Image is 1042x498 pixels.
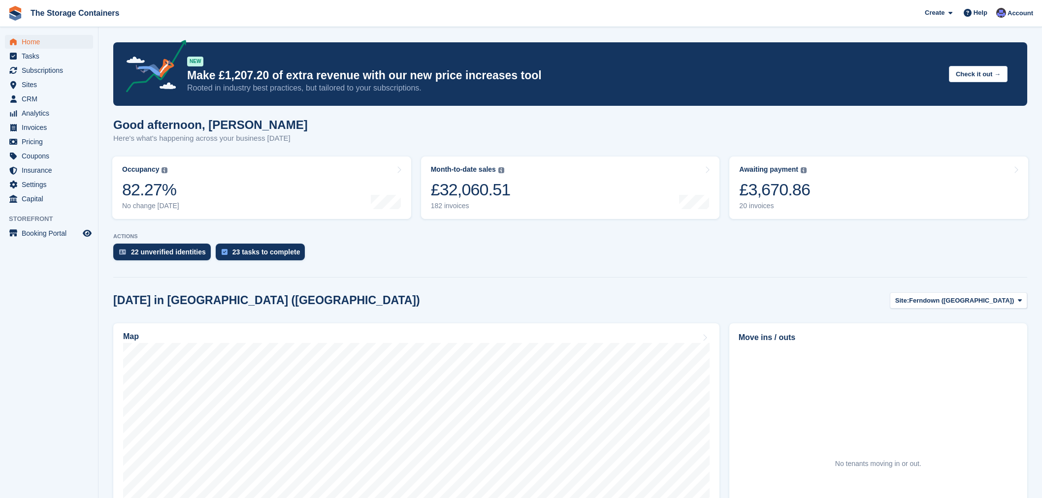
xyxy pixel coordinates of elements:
[739,180,810,200] div: £3,670.86
[22,35,81,49] span: Home
[801,167,807,173] img: icon-info-grey-7440780725fd019a000dd9b08b2336e03edf1995a4989e88bcd33f0948082b44.svg
[5,121,93,134] a: menu
[22,163,81,177] span: Insurance
[112,156,411,219] a: Occupancy 82.27% No change [DATE]
[22,92,81,106] span: CRM
[9,214,98,224] span: Storefront
[925,8,944,18] span: Create
[113,118,308,131] h1: Good afternoon, [PERSON_NAME]
[5,135,93,149] a: menu
[8,6,23,21] img: stora-icon-8386f47178a22dfd0bd8f6a31ec36ba5ce8667c1dd55bd0f319d3a0aa187defe.svg
[5,163,93,177] a: menu
[216,244,310,265] a: 23 tasks to complete
[5,106,93,120] a: menu
[835,459,921,469] div: No tenants moving in or out.
[122,165,159,174] div: Occupancy
[739,332,1018,343] h2: Move ins / outs
[890,292,1027,309] button: Site: Ferndown ([GEOGRAPHIC_DATA])
[22,149,81,163] span: Coupons
[22,121,81,134] span: Invoices
[122,180,179,200] div: 82.27%
[5,92,93,106] a: menu
[22,78,81,92] span: Sites
[187,68,941,83] p: Make £1,207.20 of extra revenue with our new price increases tool
[5,35,93,49] a: menu
[5,63,93,77] a: menu
[5,149,93,163] a: menu
[222,249,228,255] img: task-75834270c22a3079a89374b754ae025e5fb1db73e45f91037f5363f120a921f8.svg
[22,63,81,77] span: Subscriptions
[22,178,81,191] span: Settings
[187,57,203,66] div: NEW
[5,192,93,206] a: menu
[118,40,187,96] img: price-adjustments-announcement-icon-8257ccfd72463d97f412b2fc003d46551f7dbcb40ab6d574587a9cd5c0d94...
[5,78,93,92] a: menu
[498,167,504,173] img: icon-info-grey-7440780725fd019a000dd9b08b2336e03edf1995a4989e88bcd33f0948082b44.svg
[431,180,511,200] div: £32,060.51
[113,133,308,144] p: Here's what's happening across your business [DATE]
[739,165,798,174] div: Awaiting payment
[22,135,81,149] span: Pricing
[113,244,216,265] a: 22 unverified identities
[123,332,139,341] h2: Map
[232,248,300,256] div: 23 tasks to complete
[5,49,93,63] a: menu
[22,192,81,206] span: Capital
[81,227,93,239] a: Preview store
[431,165,496,174] div: Month-to-date sales
[187,83,941,93] p: Rooted in industry best practices, but tailored to your subscriptions.
[119,249,126,255] img: verify_identity-adf6edd0f0f0b5bbfe63781bf79b02c33cf7c696d77639b501bdc392416b5a36.svg
[22,106,81,120] span: Analytics
[895,296,909,306] span: Site:
[431,202,511,210] div: 182 invoices
[22,49,81,63] span: Tasks
[5,226,93,240] a: menu
[729,156,1028,219] a: Awaiting payment £3,670.86 20 invoices
[162,167,167,173] img: icon-info-grey-7440780725fd019a000dd9b08b2336e03edf1995a4989e88bcd33f0948082b44.svg
[421,156,720,219] a: Month-to-date sales £32,060.51 182 invoices
[122,202,179,210] div: No change [DATE]
[113,294,420,307] h2: [DATE] in [GEOGRAPHIC_DATA] ([GEOGRAPHIC_DATA])
[996,8,1006,18] img: Dan Excell
[113,233,1027,240] p: ACTIONS
[5,178,93,191] a: menu
[22,226,81,240] span: Booking Portal
[131,248,206,256] div: 22 unverified identities
[739,202,810,210] div: 20 invoices
[949,66,1008,82] button: Check it out →
[1008,8,1033,18] span: Account
[909,296,1014,306] span: Ferndown ([GEOGRAPHIC_DATA])
[27,5,123,21] a: The Storage Containers
[974,8,987,18] span: Help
